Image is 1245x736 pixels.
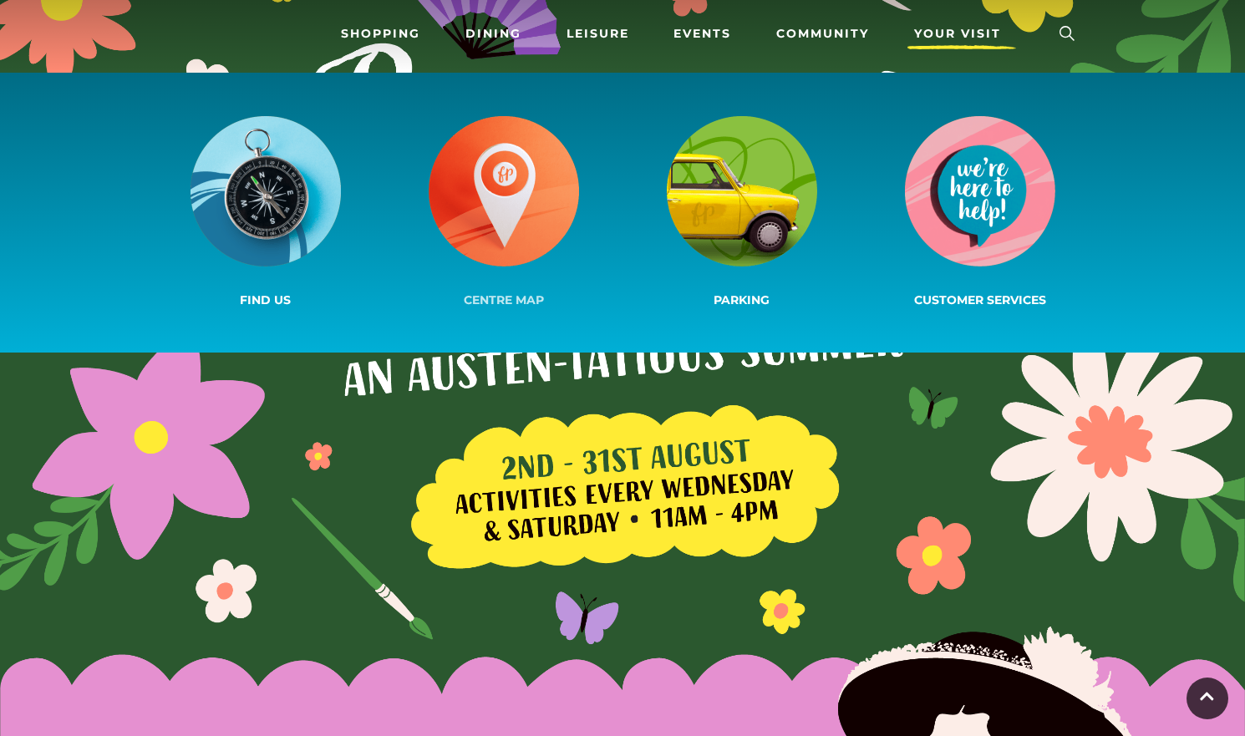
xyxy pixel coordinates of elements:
[146,113,384,312] a: Find us
[459,18,528,49] a: Dining
[907,18,1016,49] a: Your Visit
[240,292,291,307] span: Find us
[861,113,1099,312] a: Customer Services
[384,113,622,312] a: Centre Map
[667,18,738,49] a: Events
[334,18,427,49] a: Shopping
[770,18,876,49] a: Community
[714,292,770,307] span: Parking
[914,292,1046,307] span: Customer Services
[914,25,1001,43] span: Your Visit
[464,292,544,307] span: Centre Map
[560,18,636,49] a: Leisure
[622,113,861,312] a: Parking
